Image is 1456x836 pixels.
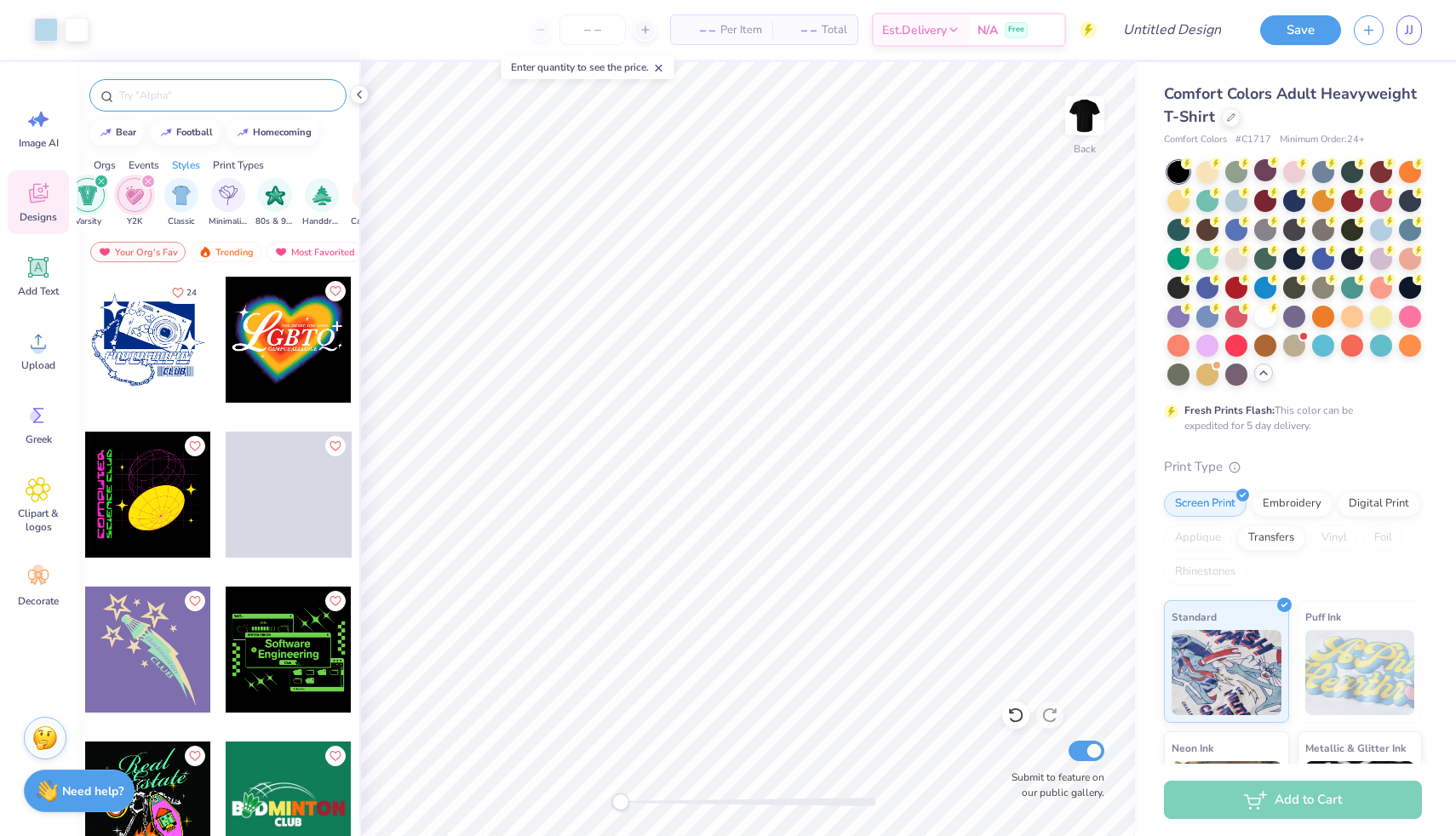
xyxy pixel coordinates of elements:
span: Y2K [127,215,142,228]
span: Minimum Order: 24 + [1280,133,1365,147]
button: filter button [164,178,198,228]
img: Standard [1172,630,1281,715]
div: Vinyl [1310,525,1358,551]
img: most_fav.gif [274,246,288,258]
img: trend_line.gif [99,128,112,138]
div: Your Org's Fav [90,242,186,262]
button: Like [325,591,346,611]
span: Add Text [18,284,59,298]
button: Like [185,591,205,611]
img: Minimalist Image [219,186,238,205]
div: Accessibility label [612,793,629,810]
span: Minimalist [209,215,248,228]
div: Transfers [1237,525,1305,551]
img: Back [1068,99,1102,133]
img: Varsity Image [78,186,98,205]
span: Neon Ink [1172,739,1213,757]
div: filter for Classic [164,178,198,228]
button: Save [1260,15,1341,45]
span: Greek [26,432,52,446]
div: filter for 80s & 90s [255,178,295,228]
div: bear [116,128,136,137]
button: filter button [209,178,248,228]
span: Classic [168,215,195,228]
span: Designs [20,210,57,224]
span: # C1717 [1235,133,1271,147]
button: Like [164,281,204,304]
span: JJ [1405,20,1413,40]
img: Handdrawn Image [312,186,331,205]
div: Print Types [213,157,264,173]
div: Back [1074,141,1096,157]
img: most_fav.gif [98,246,112,258]
a: JJ [1396,15,1422,45]
img: Puff Ink [1305,630,1415,715]
div: Print Type [1164,457,1422,477]
span: Metallic & Glitter Ink [1305,739,1406,757]
img: Cartoons Image [359,186,379,205]
div: Styles [172,157,200,173]
div: Enter quantity to see the price. [502,55,674,79]
div: Embroidery [1252,491,1333,517]
img: trend_line.gif [159,128,173,138]
div: filter for Minimalist [209,178,248,228]
span: Clipart & logos [10,507,66,534]
label: Submit to feature on our public gallery. [1002,770,1104,800]
span: N/A [977,21,998,39]
div: football [176,128,213,137]
button: Like [185,746,205,766]
button: Like [325,436,346,456]
button: filter button [71,178,105,228]
button: Like [185,436,205,456]
div: Rhinestones [1164,559,1247,585]
button: Like [325,281,346,301]
button: filter button [302,178,341,228]
button: homecoming [226,120,319,146]
strong: Fresh Prints Flash: [1184,404,1275,417]
span: 24 [186,289,197,297]
div: Screen Print [1164,491,1247,517]
div: filter for Handdrawn [302,178,341,228]
button: Like [325,746,346,766]
button: bear [89,120,144,146]
span: Est. Delivery [882,21,947,39]
div: Most Favorited [267,242,363,262]
div: Trending [191,242,261,262]
button: filter button [118,178,152,228]
div: filter for Y2K [118,178,152,228]
span: Per Item [720,21,762,39]
span: Standard [1172,608,1217,626]
span: Comfort Colors [1164,133,1227,147]
input: – – [559,14,626,45]
span: Total [822,21,847,39]
button: filter button [351,178,387,228]
div: Foil [1363,525,1403,551]
img: trend_line.gif [236,128,249,138]
span: – – [782,21,817,39]
img: trending.gif [198,246,212,258]
span: Decorate [18,594,59,608]
span: Puff Ink [1305,608,1341,626]
span: – – [681,21,715,39]
span: Handdrawn [302,215,341,228]
div: Applique [1164,525,1232,551]
div: homecoming [253,128,312,137]
img: Y2K Image [125,186,144,205]
span: 80s & 90s [255,215,295,228]
div: Events [129,157,159,173]
input: Untitled Design [1109,13,1235,47]
div: Digital Print [1338,491,1420,517]
span: Comfort Colors Adult Heavyweight T-Shirt [1164,83,1417,127]
img: Classic Image [172,186,192,205]
div: This color can be expedited for 5 day delivery. [1184,403,1394,433]
span: Cartoons [351,215,387,228]
img: 80s & 90s Image [266,186,285,205]
span: Upload [21,358,55,372]
strong: Need help? [62,783,123,799]
span: Varsity [75,215,101,228]
div: Orgs [94,157,116,173]
button: football [150,120,221,146]
input: Try "Alpha" [118,87,335,104]
span: Image AI [19,136,59,150]
div: filter for Cartoons [351,178,387,228]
